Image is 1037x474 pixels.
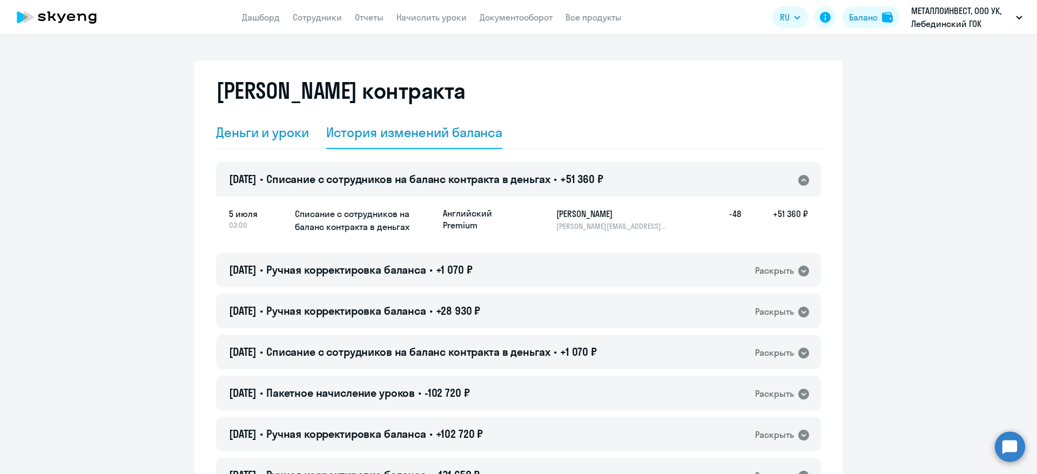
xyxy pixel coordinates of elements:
[780,11,790,24] span: RU
[260,304,263,317] span: •
[260,427,263,441] span: •
[911,4,1012,30] p: МЕТАЛЛОИНВЕСТ, ООО УК, Лебединский ГОК тендер 2024
[429,304,433,317] span: •
[436,263,473,276] span: +1 070 ₽
[560,172,603,186] span: +51 360 ₽
[355,12,383,23] a: Отчеты
[266,427,426,441] span: Ручная корректировка баланса
[755,305,794,319] div: Раскрыть
[565,12,622,23] a: Все продукты
[266,386,415,399] span: Пакетное начисление уроков
[260,345,263,358] span: •
[554,172,557,186] span: •
[242,12,280,23] a: Дашборд
[443,207,524,231] p: Английский Premium
[556,207,668,220] h5: [PERSON_NAME]
[429,427,433,441] span: •
[229,386,257,399] span: [DATE]
[396,12,467,23] a: Начислить уроки
[216,124,309,141] div: Деньги и уроки
[556,221,668,231] p: [PERSON_NAME][EMAIL_ADDRESS][DOMAIN_NAME]
[229,345,257,358] span: [DATE]
[425,386,470,399] span: -102 720 ₽
[755,346,794,360] div: Раскрыть
[229,207,286,220] span: 5 июля
[882,12,893,23] img: balance
[418,386,421,399] span: •
[260,263,263,276] span: •
[295,207,434,233] h5: Списание с сотрудников на баланс контракта в деньгах
[755,387,794,401] div: Раскрыть
[755,428,794,442] div: Раскрыть
[772,6,808,28] button: RU
[229,427,257,441] span: [DATE]
[229,172,257,186] span: [DATE]
[436,304,481,317] span: +28 930 ₽
[266,304,426,317] span: Ручная корректировка баланса
[706,207,741,231] h5: -48
[843,6,899,28] button: Балансbalance
[260,386,263,399] span: •
[266,172,550,186] span: Списание с сотрудников на баланс контракта в деньгах
[480,12,553,23] a: Документооборот
[429,263,433,276] span: •
[229,220,286,230] span: 03:00
[260,172,263,186] span: •
[755,264,794,277] div: Раскрыть
[849,11,878,24] div: Баланс
[266,345,550,358] span: Списание с сотрудников на баланс контракта в деньгах
[906,4,1028,30] button: МЕТАЛЛОИНВЕСТ, ООО УК, Лебединский ГОК тендер 2024
[554,345,557,358] span: •
[293,12,342,23] a: Сотрудники
[266,263,426,276] span: Ручная корректировка баланса
[326,124,503,141] div: История изменений баланса
[436,427,483,441] span: +102 720 ₽
[216,78,466,104] h2: [PERSON_NAME] контракта
[741,207,808,231] h5: +51 360 ₽
[560,345,597,358] span: +1 070 ₽
[229,304,257,317] span: [DATE]
[229,263,257,276] span: [DATE]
